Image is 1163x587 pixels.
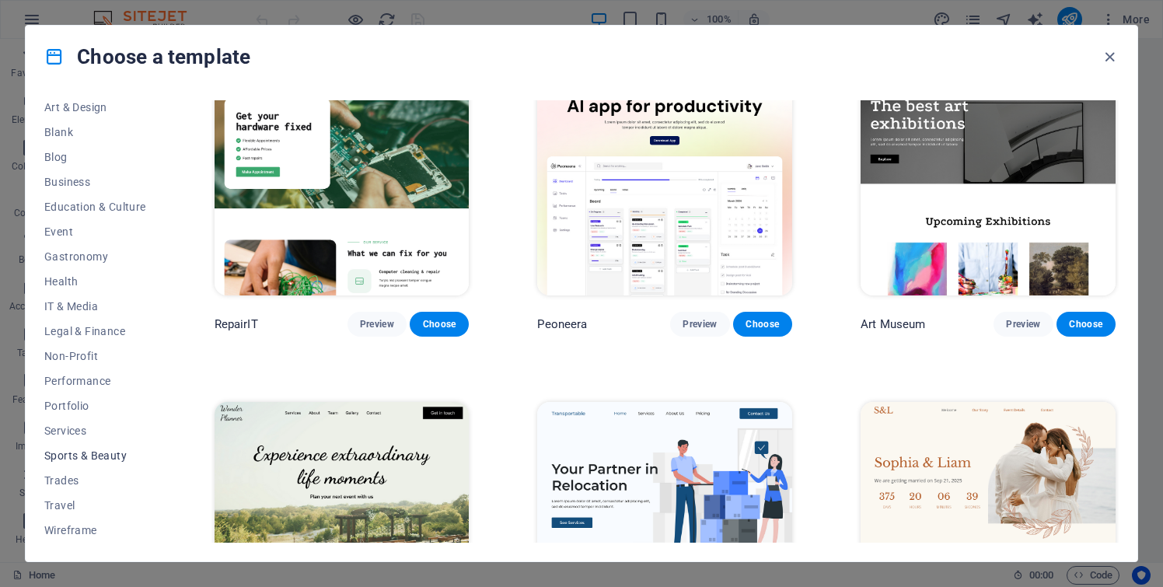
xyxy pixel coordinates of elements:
[44,151,146,163] span: Blog
[44,350,146,362] span: Non-Profit
[44,95,146,120] button: Art & Design
[44,393,146,418] button: Portfolio
[44,44,250,69] h4: Choose a template
[215,61,470,295] img: RepairIT
[861,61,1116,295] img: Art Museum
[1006,318,1040,330] span: Preview
[1056,312,1116,337] button: Choose
[44,449,146,462] span: Sports & Beauty
[670,312,729,337] button: Preview
[422,318,456,330] span: Choose
[44,344,146,369] button: Non-Profit
[44,325,146,337] span: Legal & Finance
[44,169,146,194] button: Business
[44,269,146,294] button: Health
[44,244,146,269] button: Gastronomy
[1069,318,1103,330] span: Choose
[746,318,780,330] span: Choose
[44,101,146,114] span: Art & Design
[348,312,407,337] button: Preview
[44,176,146,188] span: Business
[44,225,146,238] span: Event
[44,250,146,263] span: Gastronomy
[44,300,146,313] span: IT & Media
[44,518,146,543] button: Wireframe
[410,312,469,337] button: Choose
[44,400,146,412] span: Portfolio
[44,369,146,393] button: Performance
[44,499,146,512] span: Travel
[44,126,146,138] span: Blank
[44,275,146,288] span: Health
[44,524,146,536] span: Wireframe
[537,61,792,295] img: Peoneera
[44,443,146,468] button: Sports & Beauty
[44,120,146,145] button: Blank
[44,425,146,437] span: Services
[994,312,1053,337] button: Preview
[360,318,394,330] span: Preview
[44,201,146,213] span: Education & Culture
[44,194,146,219] button: Education & Culture
[44,219,146,244] button: Event
[44,319,146,344] button: Legal & Finance
[44,145,146,169] button: Blog
[44,493,146,518] button: Travel
[683,318,717,330] span: Preview
[44,468,146,493] button: Trades
[44,474,146,487] span: Trades
[44,418,146,443] button: Services
[537,316,587,332] p: Peoneera
[44,375,146,387] span: Performance
[44,294,146,319] button: IT & Media
[733,312,792,337] button: Choose
[861,316,925,332] p: Art Museum
[215,316,258,332] p: RepairIT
